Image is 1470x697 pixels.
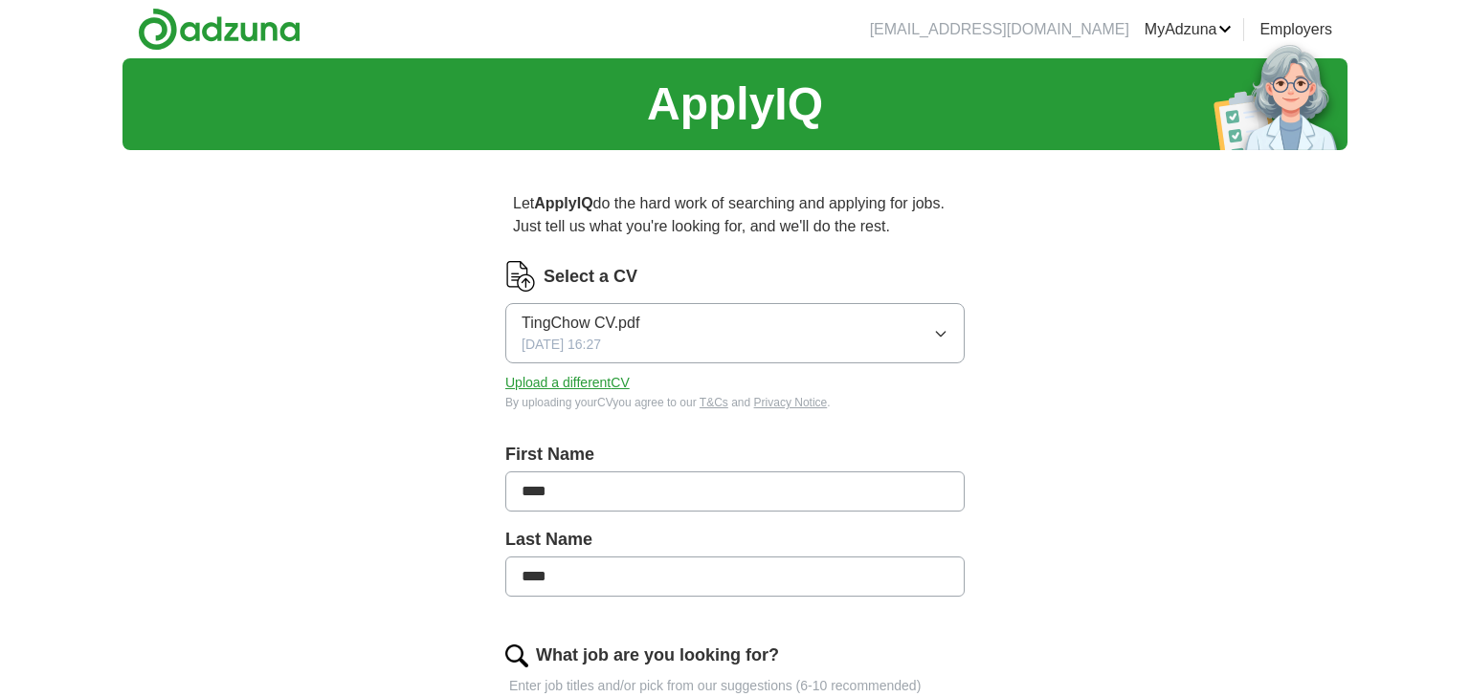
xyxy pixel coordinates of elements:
img: search.png [505,644,528,667]
label: What job are you looking for? [536,643,779,668]
button: Upload a differentCV [505,373,630,393]
span: [DATE] 16:27 [522,335,601,355]
li: [EMAIL_ADDRESS][DOMAIN_NAME] [870,18,1129,41]
strong: ApplyIQ [534,195,592,211]
div: By uploading your CV you agree to our and . [505,394,965,411]
a: Employers [1259,18,1332,41]
button: TingChow CV.pdf[DATE] 16:27 [505,303,965,363]
label: Select a CV [544,264,637,290]
a: T&Cs [700,396,728,409]
a: Privacy Notice [754,396,828,409]
a: MyAdzuna [1145,18,1233,41]
p: Enter job titles and/or pick from our suggestions (6-10 recommended) [505,676,965,696]
label: Last Name [505,527,965,553]
h1: ApplyIQ [647,70,823,139]
label: First Name [505,442,965,468]
img: Adzuna logo [138,8,301,51]
img: CV Icon [505,261,536,292]
p: Let do the hard work of searching and applying for jobs. Just tell us what you're looking for, an... [505,185,965,246]
span: TingChow CV.pdf [522,312,639,335]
